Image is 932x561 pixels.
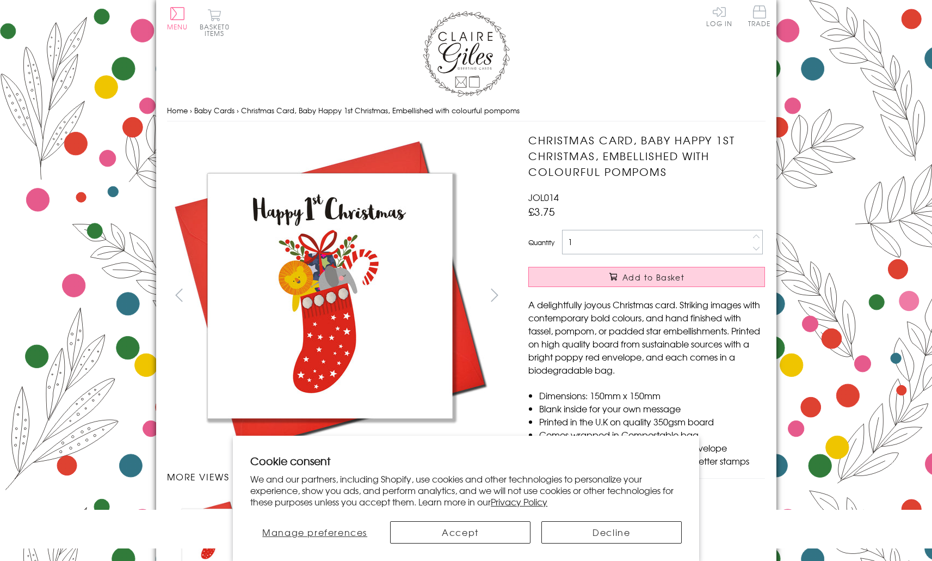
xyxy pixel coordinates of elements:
[167,470,507,483] h3: More views
[528,132,765,179] h1: Christmas Card, Baby Happy 1st Christmas, Embellished with colourful pompoms
[748,5,771,27] span: Trade
[200,9,230,36] button: Basket0 items
[167,22,188,32] span: Menu
[241,105,520,115] span: Christmas Card, Baby Happy 1st Christmas, Embellished with colourful pompoms
[190,105,192,115] span: ›
[250,453,682,468] h2: Cookie consent
[491,495,547,508] a: Privacy Policy
[528,204,555,219] span: £3.75
[250,473,682,507] p: We and our partners, including Shopify, use cookies and other technologies to personalize your ex...
[748,5,771,29] a: Trade
[166,132,493,459] img: Christmas Card, Baby Happy 1st Christmas, Embellished with colourful pompoms
[262,526,367,539] span: Manage preferences
[390,521,530,544] button: Accept
[167,7,188,30] button: Menu
[528,237,554,247] label: Quantity
[539,428,765,441] li: Comes wrapped in Compostable bag
[539,415,765,428] li: Printed in the U.K on quality 350gsm board
[528,191,559,204] span: JOL014
[250,521,379,544] button: Manage preferences
[539,402,765,415] li: Blank inside for your own message
[482,283,507,307] button: next
[706,5,732,27] a: Log In
[205,22,230,38] span: 0 items
[423,11,510,97] img: Claire Giles Greetings Cards
[539,389,765,402] li: Dimensions: 150mm x 150mm
[541,521,682,544] button: Decline
[167,100,766,122] nav: breadcrumbs
[528,298,765,376] p: A delightfully joyous Christmas card. Striking images with contemporary bold colours, and hand fi...
[167,105,188,115] a: Home
[528,267,765,287] button: Add to Basket
[237,105,239,115] span: ›
[167,283,192,307] button: prev
[194,105,234,115] a: Baby Cards
[507,132,833,459] img: Christmas Card, Baby Happy 1st Christmas, Embellished with colourful pompoms
[622,272,684,283] span: Add to Basket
